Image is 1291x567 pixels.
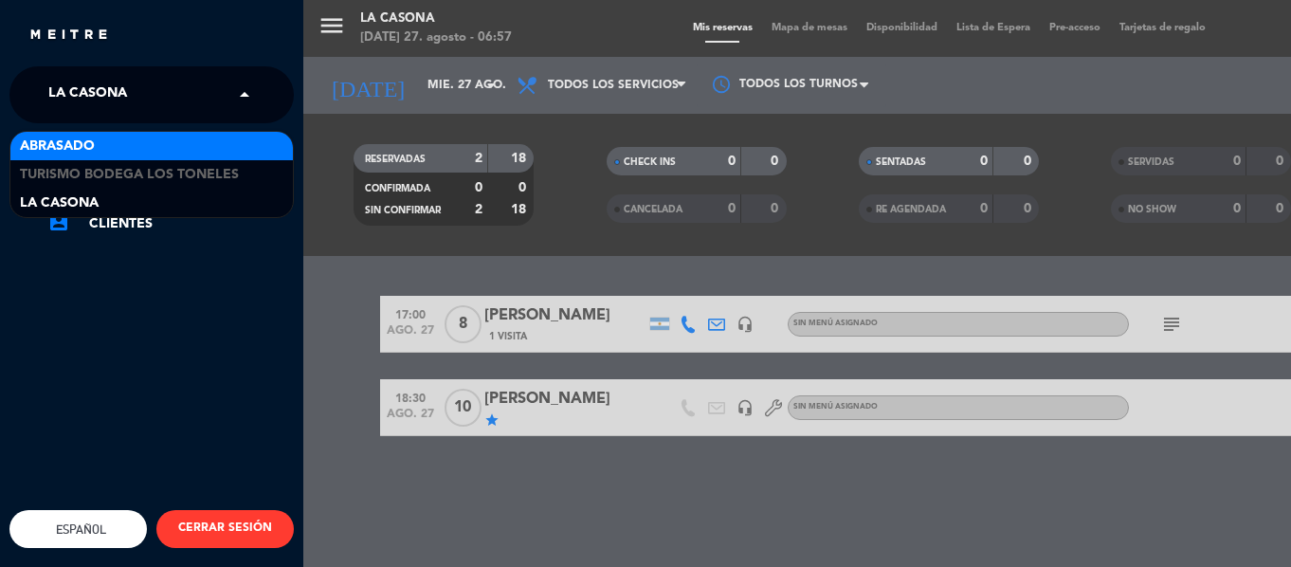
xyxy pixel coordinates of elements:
span: La Casona [48,75,127,115]
span: Turismo Bodega Los Toneles [20,164,239,186]
i: account_box [47,210,70,233]
span: Abrasado [20,136,95,157]
img: MEITRE [28,28,109,43]
a: account_boxClientes [47,212,294,235]
span: La Casona [20,192,99,214]
span: Español [51,522,106,537]
button: CERRAR SESIÓN [156,510,294,548]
